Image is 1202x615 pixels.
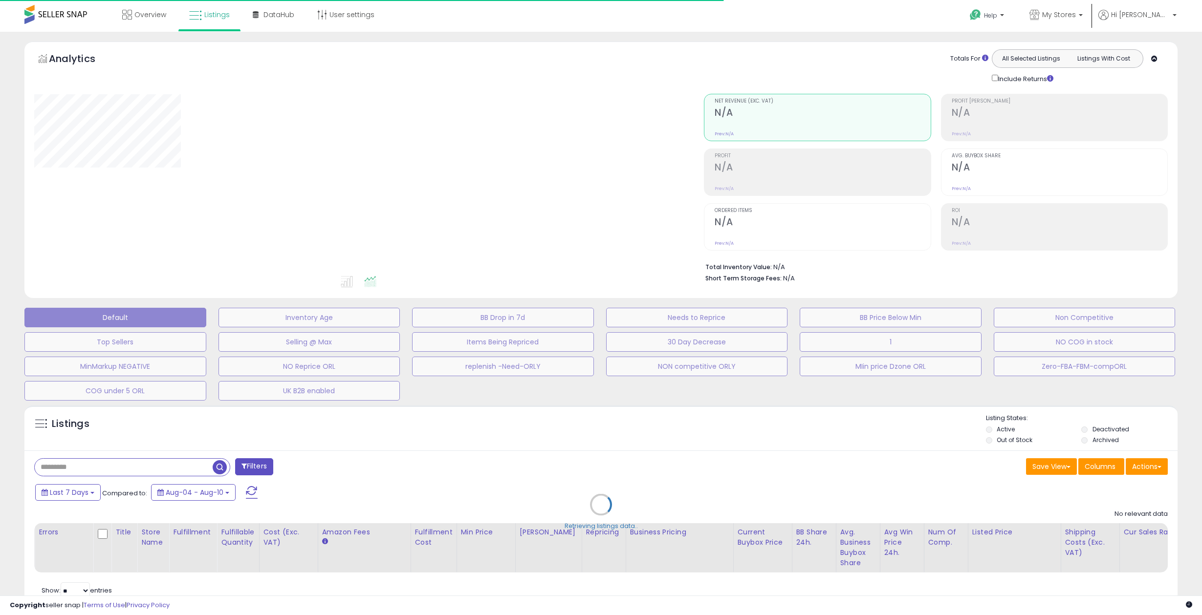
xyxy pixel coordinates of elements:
[969,9,982,21] i: Get Help
[705,263,772,271] b: Total Inventory Value:
[565,522,638,530] div: Retrieving listings data..
[715,240,734,246] small: Prev: N/A
[606,308,788,327] button: Needs to Reprice
[952,186,971,191] small: Prev: N/A
[263,10,294,20] span: DataHub
[219,357,400,376] button: NO Reprice ORL
[1042,10,1076,20] span: My Stores
[219,381,400,401] button: UK B2B enabled
[705,260,1160,272] li: N/A
[952,240,971,246] small: Prev: N/A
[952,162,1167,175] h2: N/A
[10,600,45,610] strong: Copyright
[800,357,982,376] button: MIin price Dzone ORL
[204,10,230,20] span: Listings
[715,186,734,191] small: Prev: N/A
[24,357,206,376] button: MinMarkup NEGATIVE
[962,1,1014,32] a: Help
[24,308,206,327] button: Default
[952,99,1167,104] span: Profit [PERSON_NAME]
[1098,10,1177,32] a: Hi [PERSON_NAME]
[994,308,1176,327] button: Non Competitive
[134,10,166,20] span: Overview
[952,153,1167,159] span: Avg. Buybox Share
[952,216,1167,230] h2: N/A
[715,107,930,120] h2: N/A
[606,332,788,352] button: 30 Day Decrease
[412,308,594,327] button: BB Drop in 7d
[219,332,400,352] button: Selling @ Max
[994,332,1176,352] button: NO COG in stock
[994,357,1176,376] button: Zero-FBA-FBM-compORL
[952,208,1167,213] span: ROI
[995,52,1068,65] button: All Selected Listings
[412,357,594,376] button: replenish -Need-ORLY
[606,357,788,376] button: NON competitive ORLY
[412,332,594,352] button: Items Being Repriced
[715,131,734,137] small: Prev: N/A
[800,308,982,327] button: BB Price Below Min
[219,308,400,327] button: Inventory Age
[715,216,930,230] h2: N/A
[950,54,988,64] div: Totals For
[715,153,930,159] span: Profit
[984,73,1065,84] div: Include Returns
[715,162,930,175] h2: N/A
[24,381,206,401] button: COG under 5 ORL
[705,274,782,282] b: Short Term Storage Fees:
[952,131,971,137] small: Prev: N/A
[1111,10,1170,20] span: Hi [PERSON_NAME]
[24,332,206,352] button: Top Sellers
[800,332,982,352] button: 1
[715,99,930,104] span: Net Revenue (Exc. VAT)
[984,11,997,20] span: Help
[49,52,114,68] h5: Analytics
[10,601,170,610] div: seller snap | |
[783,274,795,283] span: N/A
[952,107,1167,120] h2: N/A
[1067,52,1140,65] button: Listings With Cost
[715,208,930,213] span: Ordered Items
